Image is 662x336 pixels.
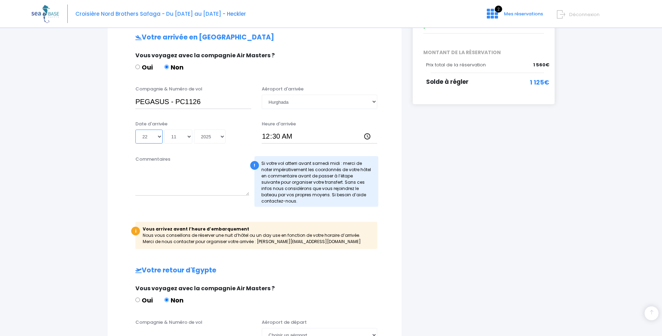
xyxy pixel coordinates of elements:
[418,49,549,56] span: MONTANT DE LA RÉSERVATION
[495,6,502,13] span: 2
[135,298,140,302] input: Oui
[135,51,275,59] span: Vous voyagez avec la compagnie Air Masters ?
[530,78,549,87] span: 1 125€
[569,11,600,18] span: Déconnexion
[121,34,388,42] h2: Votre arrivée en [GEOGRAPHIC_DATA]
[135,65,140,69] input: Oui
[164,295,184,305] label: Non
[262,319,307,326] label: Aéroport de départ
[121,266,388,275] h2: Votre retour d'Egypte
[135,319,202,326] label: Compagnie & Numéro de vol
[164,65,169,69] input: Non
[135,86,202,93] label: Compagnie & Numéro de vol
[504,10,543,17] span: Mes réservations
[254,156,379,207] div: Si votre vol atterri avant samedi midi : merci de noter impérativement les coordonnés de votre hô...
[135,295,153,305] label: Oui
[164,298,169,302] input: Non
[135,222,377,249] div: Nous vous conseillons de réserver une nuit d’hôtel ou un day use en fonction de votre horaire d’a...
[135,120,168,127] label: Date d'arrivée
[250,161,259,170] div: !
[135,63,153,72] label: Oui
[533,61,549,68] span: 1 560€
[135,284,275,292] span: Vous voyagez avec la compagnie Air Masters ?
[164,63,184,72] label: Non
[143,226,249,232] b: Vous arrivez avant l’heure d’embarquement
[75,10,246,17] span: Croisière Nord Brothers Safaga - Du [DATE] au [DATE] - Heckler
[481,13,547,20] a: 2 Mes réservations
[131,227,140,235] div: i
[262,120,296,127] label: Heure d'arrivée
[135,156,170,163] label: Commentaires
[426,78,469,86] span: Solde à régler
[262,86,304,93] label: Aéroport d'arrivée
[426,61,486,68] span: Prix total de la réservation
